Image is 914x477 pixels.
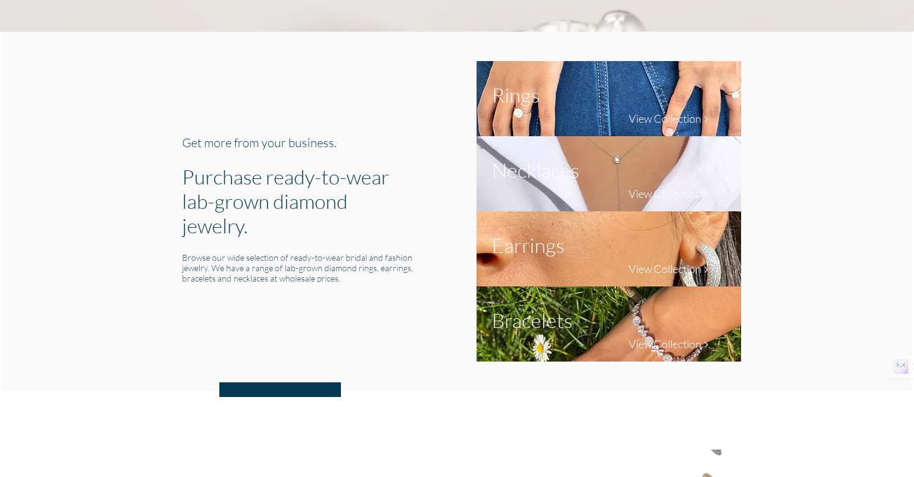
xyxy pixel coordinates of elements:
h1: Earrings [492,233,565,257]
img: collection-arrow [701,190,711,199]
h3: Get more from your business. [182,135,417,150]
h4: View Collection [629,112,701,125]
img: collection-arrow [701,340,711,349]
h4: View Collection [629,262,701,275]
img: necklaces-collection [477,136,741,211]
h4: View Collection [629,187,701,200]
img: earrings-collection [477,211,741,286]
h6: Browse our wide selection of ready-to-wear bridal and fashion jewelry. We have a range of lab-gro... [182,252,417,283]
img: collection-arrow [701,115,711,124]
h1: Bracelets [492,308,572,332]
h1: Rings [492,82,539,107]
h1: Necklaces [492,158,579,182]
h1: Purchase ready-to-wear lab-grown diamond jewelry. [182,164,417,238]
img: ring-collection [477,61,741,136]
img: bracelets-collection [477,286,741,362]
img: collection-arrow [701,265,711,274]
h4: View Collection [629,337,701,351]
